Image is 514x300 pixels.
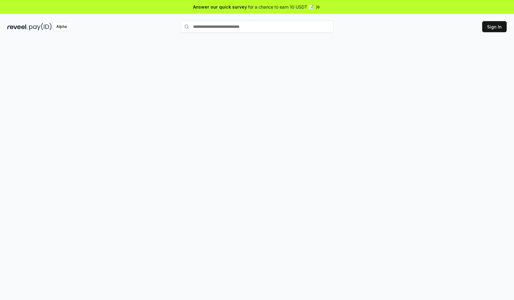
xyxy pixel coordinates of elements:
[53,23,70,31] div: Alpha
[29,23,52,31] img: pay_id
[193,4,247,10] span: Answer our quick survey
[482,21,507,32] button: Sign In
[248,4,314,10] span: for a chance to earn 10 USDT 📝
[7,23,28,31] img: reveel_dark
